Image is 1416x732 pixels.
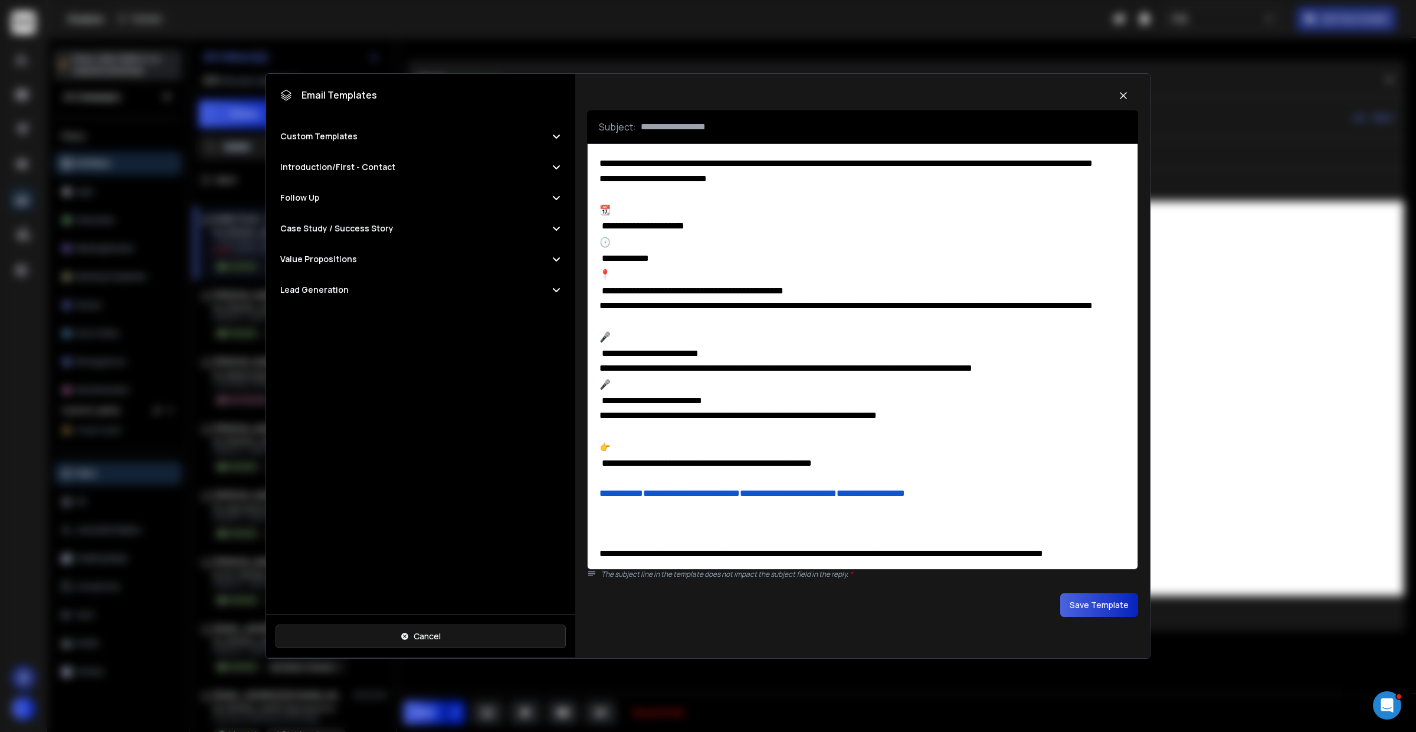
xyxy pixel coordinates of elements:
span: reply. [831,569,853,579]
p: The subject line in the template does not impact the subject field in the [601,570,1138,579]
button: Value Propositions [280,253,561,265]
button: Introduction/First - Contact [280,161,561,173]
button: Cancel [276,625,566,648]
button: Case Study / Success Story [280,223,561,234]
button: Save Template [1060,593,1138,617]
p: Subject: [599,120,636,134]
iframe: Intercom live chat [1373,691,1401,720]
button: Follow Up [280,192,561,204]
button: Lead Generation [280,284,561,296]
